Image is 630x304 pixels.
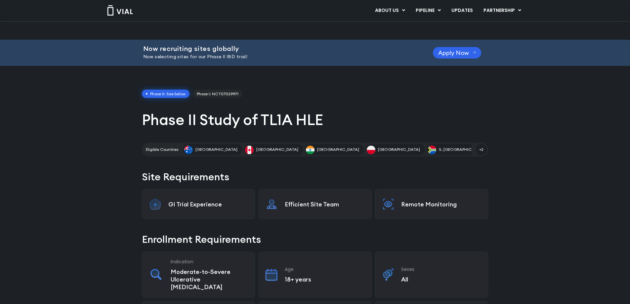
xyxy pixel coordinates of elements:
[142,232,488,246] h2: Enrollment Requirements
[476,144,487,155] span: +2
[285,200,365,208] p: Efficient Site Team
[193,90,242,98] a: Phase I: NCT07029971
[438,50,469,55] span: Apply Now
[142,90,189,98] span: Phase II: See below
[168,200,248,208] p: GI Trial Experience
[171,268,248,291] p: Moderate-to-Severe Ulcerative [MEDICAL_DATA]
[439,147,485,152] span: S. [GEOGRAPHIC_DATA]
[401,200,481,208] p: Remote Monitoring
[142,110,488,129] h1: Phase II Study of TL1A HLE
[256,147,298,152] span: [GEOGRAPHIC_DATA]
[478,5,526,16] a: PARTNERSHIPMenu Toggle
[433,47,482,59] a: Apply Now
[146,147,178,152] h2: Eligible Countries
[317,147,359,152] span: [GEOGRAPHIC_DATA]
[446,5,478,16] a: UPDATES
[428,146,436,154] img: S. Africa
[245,146,254,154] img: Canada
[410,5,446,16] a: PIPELINEMenu Toggle
[378,147,420,152] span: [GEOGRAPHIC_DATA]
[401,276,481,283] p: All
[171,259,248,265] h3: Indication
[143,53,416,61] p: Now selecting sites for our Phase II IBD trial!
[285,266,365,272] h3: Age
[184,146,193,154] img: Australia
[285,276,365,283] p: 18+ years
[306,146,315,154] img: India
[195,147,237,152] span: [GEOGRAPHIC_DATA]
[107,5,133,16] img: Vial Logo
[370,5,410,16] a: ABOUT USMenu Toggle
[142,170,488,184] h2: Site Requirements
[367,146,375,154] img: Poland
[401,266,481,272] h3: Sexes
[143,45,416,52] h2: Now recruiting sites globally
